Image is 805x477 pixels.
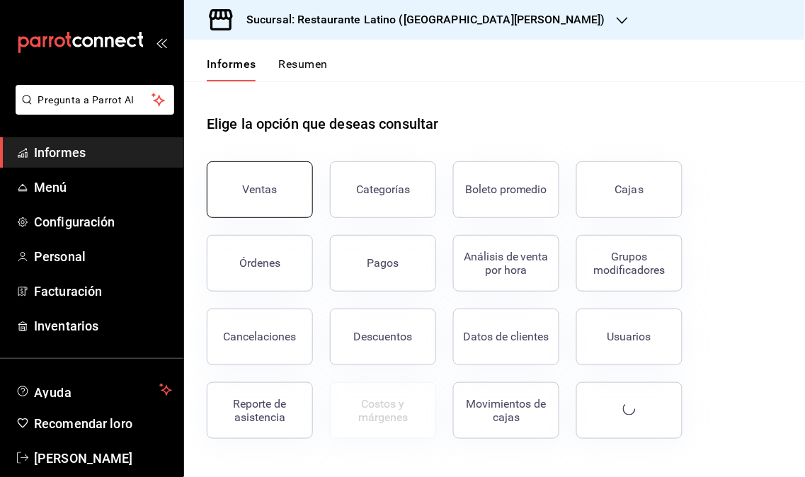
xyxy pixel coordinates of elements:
[34,451,133,466] font: [PERSON_NAME]
[207,57,256,71] font: Informes
[34,385,72,400] font: Ayuda
[467,397,547,424] font: Movimientos de cajas
[615,183,644,196] font: Cajas
[356,183,410,196] font: Categorías
[465,183,547,196] font: Boleto promedio
[34,318,98,333] font: Inventarios
[330,382,436,439] button: Contrata inventarios para ver este informe
[594,250,666,277] font: Grupos modificadores
[279,57,328,71] font: Resumen
[16,85,174,115] button: Pregunta a Parrot AI
[207,309,313,365] button: Cancelaciones
[207,161,313,218] button: Ventas
[464,250,549,277] font: Análisis de venta por hora
[207,235,313,292] button: Órdenes
[34,145,86,160] font: Informes
[207,57,328,81] div: pestañas de navegación
[453,309,559,365] button: Datos de clientes
[207,382,313,439] button: Reporte de asistencia
[354,330,413,343] font: Descuentos
[358,397,408,424] font: Costos y márgenes
[576,309,683,365] button: Usuarios
[34,284,102,299] font: Facturación
[464,330,549,343] font: Datos de clientes
[234,397,287,424] font: Reporte de asistencia
[156,37,167,48] button: abrir_cajón_menú
[367,256,399,270] font: Pagos
[239,256,280,270] font: Órdenes
[453,382,559,439] button: Movimientos de cajas
[34,180,67,195] font: Menú
[38,94,135,105] font: Pregunta a Parrot AI
[34,416,132,431] font: Recomendar loro
[607,330,651,343] font: Usuarios
[246,13,605,26] font: Sucursal: Restaurante Latino ([GEOGRAPHIC_DATA][PERSON_NAME])
[453,235,559,292] button: Análisis de venta por hora
[330,309,436,365] button: Descuentos
[330,235,436,292] button: Pagos
[576,161,683,218] a: Cajas
[453,161,559,218] button: Boleto promedio
[34,249,86,264] font: Personal
[34,214,115,229] font: Configuración
[330,161,436,218] button: Categorías
[207,115,439,132] font: Elige la opción que deseas consultar
[224,330,297,343] font: Cancelaciones
[10,103,174,117] a: Pregunta a Parrot AI
[243,183,278,196] font: Ventas
[576,235,683,292] button: Grupos modificadores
